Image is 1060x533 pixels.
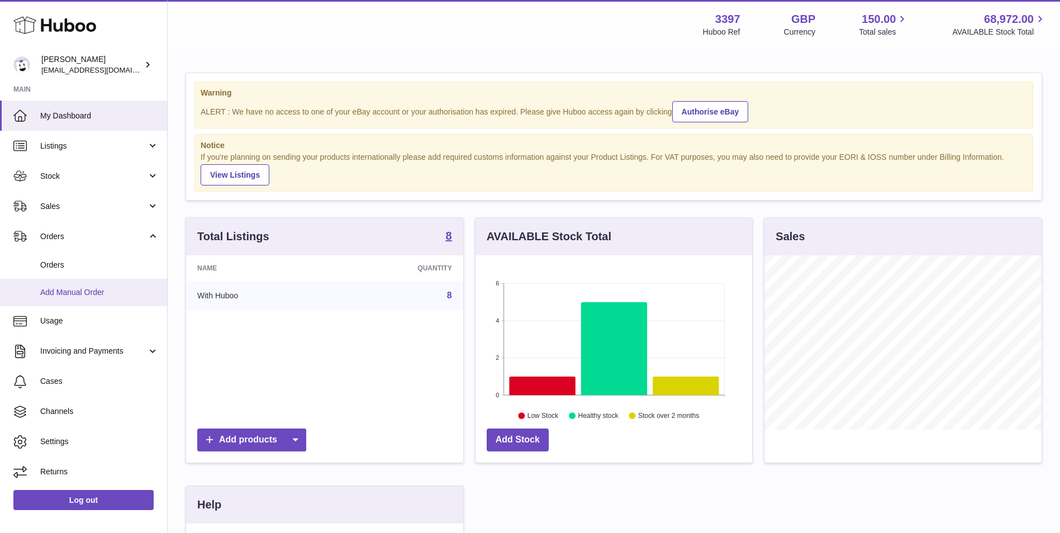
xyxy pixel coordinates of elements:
text: 6 [496,280,499,287]
span: Invoicing and Payments [40,346,147,356]
span: 150.00 [862,12,896,27]
h3: Sales [776,229,805,244]
span: Total sales [859,27,909,37]
div: If you're planning on sending your products internationally please add required customs informati... [201,152,1027,185]
h3: Help [197,497,221,512]
a: View Listings [201,164,269,185]
div: Currency [784,27,816,37]
span: [EMAIL_ADDRESS][DOMAIN_NAME] [41,65,164,74]
span: 68,972.00 [984,12,1034,27]
span: Sales [40,201,147,212]
h3: Total Listings [197,229,269,244]
a: Add products [197,429,306,451]
text: Stock over 2 months [638,412,699,420]
text: 4 [496,317,499,324]
a: 150.00 Total sales [859,12,909,37]
a: 8 [447,291,452,300]
div: [PERSON_NAME] [41,54,142,75]
span: Settings [40,436,159,447]
a: Authorise eBay [672,101,749,122]
text: 0 [496,392,499,398]
strong: GBP [791,12,815,27]
text: 2 [496,355,499,361]
th: Name [186,255,332,281]
span: Cases [40,376,159,387]
div: Huboo Ref [703,27,740,37]
a: Add Stock [487,429,549,451]
span: My Dashboard [40,111,159,121]
strong: Notice [201,140,1027,151]
a: 68,972.00 AVAILABLE Stock Total [952,12,1047,37]
span: Usage [40,316,159,326]
span: Channels [40,406,159,417]
strong: 3397 [715,12,740,27]
span: Orders [40,260,159,270]
img: sales@canchema.com [13,56,30,73]
span: Listings [40,141,147,151]
strong: 8 [446,230,452,241]
span: AVAILABLE Stock Total [952,27,1047,37]
text: Healthy stock [578,412,619,420]
span: Orders [40,231,147,242]
a: 8 [446,230,452,244]
h3: AVAILABLE Stock Total [487,229,611,244]
span: Add Manual Order [40,287,159,298]
th: Quantity [332,255,463,281]
strong: Warning [201,88,1027,98]
td: With Huboo [186,281,332,310]
div: ALERT : We have no access to one of your eBay account or your authorisation has expired. Please g... [201,99,1027,122]
text: Low Stock [527,412,559,420]
span: Returns [40,467,159,477]
a: Log out [13,490,154,510]
span: Stock [40,171,147,182]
